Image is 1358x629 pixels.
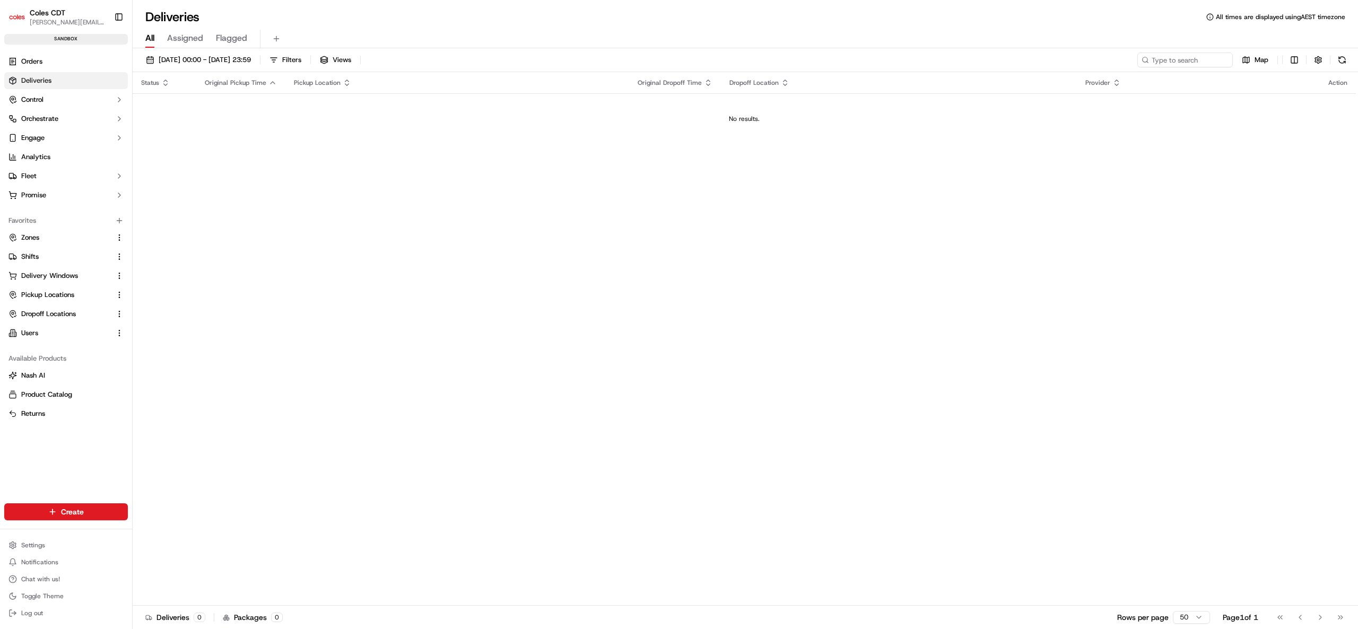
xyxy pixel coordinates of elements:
[4,34,128,45] div: sandbox
[21,76,51,85] span: Deliveries
[8,271,111,281] a: Delivery Windows
[333,55,351,65] span: Views
[21,133,45,143] span: Engage
[265,53,306,67] button: Filters
[4,4,110,30] button: Coles CDTColes CDT[PERSON_NAME][EMAIL_ADDRESS][PERSON_NAME][DOMAIN_NAME]
[271,613,283,622] div: 0
[4,286,128,303] button: Pickup Locations
[30,18,106,27] button: [PERSON_NAME][EMAIL_ADDRESS][PERSON_NAME][DOMAIN_NAME]
[282,55,301,65] span: Filters
[4,148,128,165] a: Analytics
[1335,53,1350,67] button: Refresh
[21,541,45,549] span: Settings
[1328,78,1347,87] div: Action
[8,309,111,319] a: Dropoff Locations
[21,290,74,300] span: Pickup Locations
[21,190,46,200] span: Promise
[223,612,283,623] div: Packages
[4,110,128,127] button: Orchestrate
[145,32,154,45] span: All
[21,592,64,600] span: Toggle Theme
[294,78,341,87] span: Pickup Location
[137,115,1352,123] div: No results.
[4,53,128,70] a: Orders
[145,8,199,25] h1: Deliveries
[21,609,43,617] span: Log out
[21,371,45,380] span: Nash AI
[4,606,128,621] button: Log out
[30,7,65,18] button: Coles CDT
[21,575,60,583] span: Chat with us!
[4,367,128,384] button: Nash AI
[4,72,128,89] a: Deliveries
[4,589,128,604] button: Toggle Theme
[145,612,205,623] div: Deliveries
[1216,13,1345,21] span: All times are displayed using AEST timezone
[141,53,256,67] button: [DATE] 00:00 - [DATE] 23:59
[8,390,124,399] a: Product Catalog
[8,252,111,261] a: Shifts
[4,350,128,367] div: Available Products
[8,328,111,338] a: Users
[21,390,72,399] span: Product Catalog
[205,78,266,87] span: Original Pickup Time
[8,233,111,242] a: Zones
[21,57,42,66] span: Orders
[1237,53,1273,67] button: Map
[4,229,128,246] button: Zones
[1085,78,1110,87] span: Provider
[8,290,111,300] a: Pickup Locations
[4,538,128,553] button: Settings
[729,78,779,87] span: Dropoff Location
[1117,612,1169,623] p: Rows per page
[21,114,58,124] span: Orchestrate
[4,267,128,284] button: Delivery Windows
[315,53,356,67] button: Views
[159,55,251,65] span: [DATE] 00:00 - [DATE] 23:59
[4,187,128,204] button: Promise
[216,32,247,45] span: Flagged
[4,325,128,342] button: Users
[4,129,128,146] button: Engage
[21,309,76,319] span: Dropoff Locations
[21,152,50,162] span: Analytics
[141,78,159,87] span: Status
[4,572,128,587] button: Chat with us!
[1137,53,1233,67] input: Type to search
[4,405,128,422] button: Returns
[21,171,37,181] span: Fleet
[4,168,128,185] button: Fleet
[4,248,128,265] button: Shifts
[4,91,128,108] button: Control
[4,555,128,570] button: Notifications
[21,233,39,242] span: Zones
[21,328,38,338] span: Users
[4,305,128,322] button: Dropoff Locations
[21,558,58,566] span: Notifications
[638,78,702,87] span: Original Dropoff Time
[61,506,84,517] span: Create
[4,386,128,403] button: Product Catalog
[167,32,203,45] span: Assigned
[1223,612,1258,623] div: Page 1 of 1
[194,613,205,622] div: 0
[8,8,25,25] img: Coles CDT
[21,271,78,281] span: Delivery Windows
[8,371,124,380] a: Nash AI
[1255,55,1268,65] span: Map
[21,409,45,418] span: Returns
[8,409,124,418] a: Returns
[21,95,43,104] span: Control
[4,503,128,520] button: Create
[21,252,39,261] span: Shifts
[4,212,128,229] div: Favorites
